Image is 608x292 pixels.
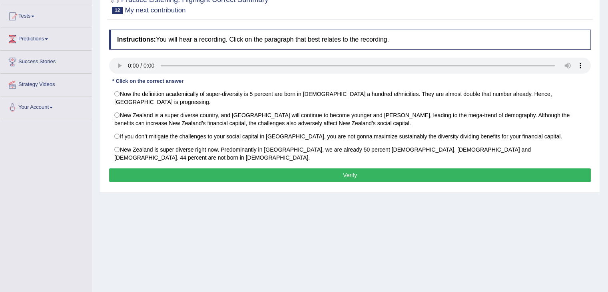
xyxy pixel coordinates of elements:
[125,6,185,14] small: My next contribution
[109,168,591,182] button: Verify
[0,74,92,94] a: Strategy Videos
[109,87,591,109] label: Now the definition academically of super-diversity is 5 percent are born in [DEMOGRAPHIC_DATA] a ...
[112,7,123,14] span: 12
[117,36,156,43] b: Instructions:
[0,96,92,116] a: Your Account
[109,143,591,164] label: New Zealand is super diverse right now. Predominantly in [GEOGRAPHIC_DATA], we are already 50 per...
[109,108,591,130] label: New Zealand is a super diverse country, and [GEOGRAPHIC_DATA] will continue to become younger and...
[0,51,92,71] a: Success Stories
[109,30,591,50] h4: You will hear a recording. Click on the paragraph that best relates to the recording.
[0,28,92,48] a: Predictions
[109,130,591,143] label: If you don’t mitigate the challenges to your social capital in [GEOGRAPHIC_DATA], you are not gon...
[109,78,187,85] div: * Click on the correct answer
[0,5,92,25] a: Tests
